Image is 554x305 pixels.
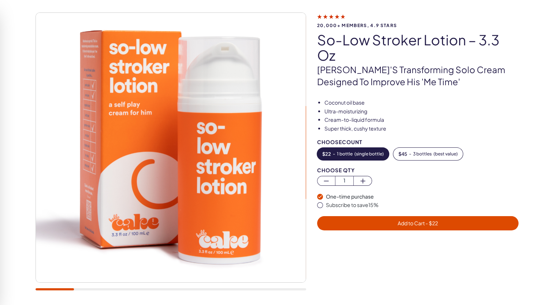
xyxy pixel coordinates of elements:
[335,176,353,185] span: 1
[326,202,519,209] div: Subscribe to save 15 %
[425,220,438,226] span: - $ 22
[393,148,463,160] button: -
[322,151,331,157] span: $ 22
[337,151,353,157] span: 1 bottle
[354,151,384,157] span: ( single bottle )
[324,116,519,124] li: Cream-to-liquid formula
[317,64,519,88] p: [PERSON_NAME]'s transforming solo cream designed to improve his 'me time'
[324,108,519,115] li: Ultra-moisturizing
[317,23,519,28] span: 20,000+ members, 4.9 stars
[317,32,519,63] h1: So-Low Stroker Lotion – 3.3 oz
[36,13,306,282] img: So-Low Stroker Lotion – 3.3 oz
[317,13,519,28] a: 20,000+ members, 4.9 stars
[398,220,438,226] span: Add to Cart
[326,193,519,200] div: One-time purchase
[324,125,519,132] li: Super thick, cushy texture
[413,151,432,157] span: 3 bottles
[398,151,407,157] span: $ 45
[434,151,458,157] span: ( best value )
[317,139,519,145] div: Choose Count
[324,99,519,106] li: Coconut oil base
[317,216,519,230] button: Add to Cart - $22
[317,167,519,173] div: Choose Qty
[317,148,389,160] button: -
